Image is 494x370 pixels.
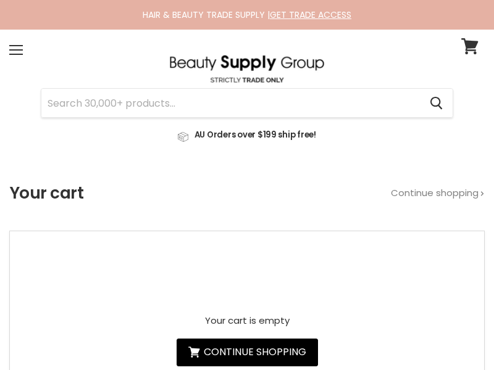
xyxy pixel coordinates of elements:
[177,339,318,366] a: Continue shopping
[41,89,420,117] input: Search
[177,315,318,326] p: Your cart is empty
[9,184,83,202] h1: Your cart
[270,9,351,21] a: GET TRADE ACCESS
[420,89,453,117] button: Search
[391,187,485,198] a: Continue shopping
[41,88,453,118] form: Product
